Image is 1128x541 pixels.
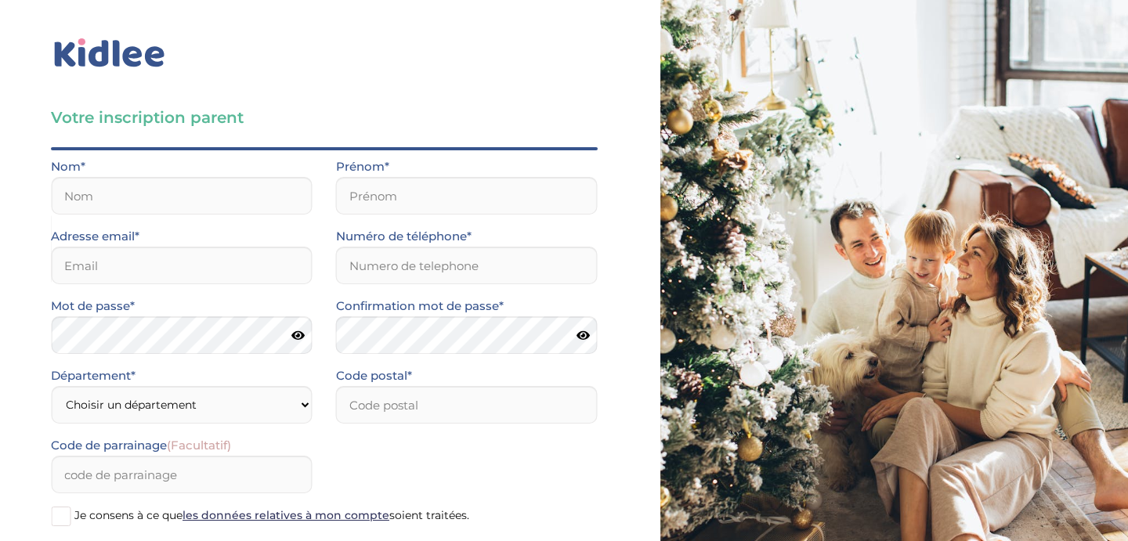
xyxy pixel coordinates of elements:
[336,226,472,247] label: Numéro de téléphone*
[51,296,135,316] label: Mot de passe*
[74,508,469,522] span: Je consens à ce que soient traitées.
[336,177,598,215] input: Prénom
[183,508,389,522] a: les données relatives à mon compte
[51,177,313,215] input: Nom
[167,438,231,453] span: (Facultatif)
[51,435,231,456] label: Code de parrainage
[51,247,313,284] input: Email
[336,386,598,424] input: Code postal
[336,157,389,177] label: Prénom*
[51,35,168,71] img: logo_kidlee_bleu
[336,247,598,284] input: Numero de telephone
[336,296,504,316] label: Confirmation mot de passe*
[51,226,139,247] label: Adresse email*
[51,106,598,128] h3: Votre inscription parent
[51,366,136,386] label: Département*
[51,456,313,493] input: code de parrainage
[336,366,412,386] label: Code postal*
